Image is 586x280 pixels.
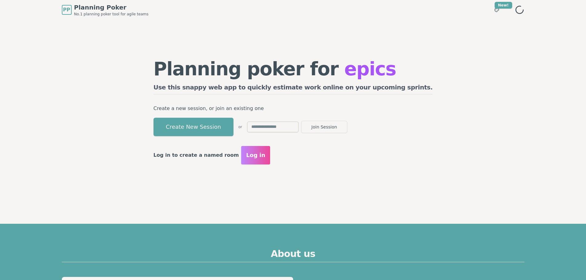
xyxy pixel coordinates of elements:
[491,4,502,15] button: New!
[301,121,347,133] button: Join Session
[74,3,149,12] span: Planning Poker
[241,146,270,164] button: Log in
[153,83,433,94] h2: Use this snappy web app to quickly estimate work online on your upcoming sprints.
[153,104,433,113] p: Create a new session, or join an existing one
[495,2,512,9] div: New!
[74,12,149,17] span: No.1 planning poker tool for agile teams
[238,124,242,129] span: or
[153,151,239,160] p: Log in to create a named room
[62,3,149,17] a: PPPlanning PokerNo.1 planning poker tool for agile teams
[153,118,233,136] button: Create New Session
[246,151,265,160] span: Log in
[63,6,70,14] span: PP
[344,58,396,80] span: epics
[153,60,433,78] h1: Planning poker for
[62,248,524,262] h2: About us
